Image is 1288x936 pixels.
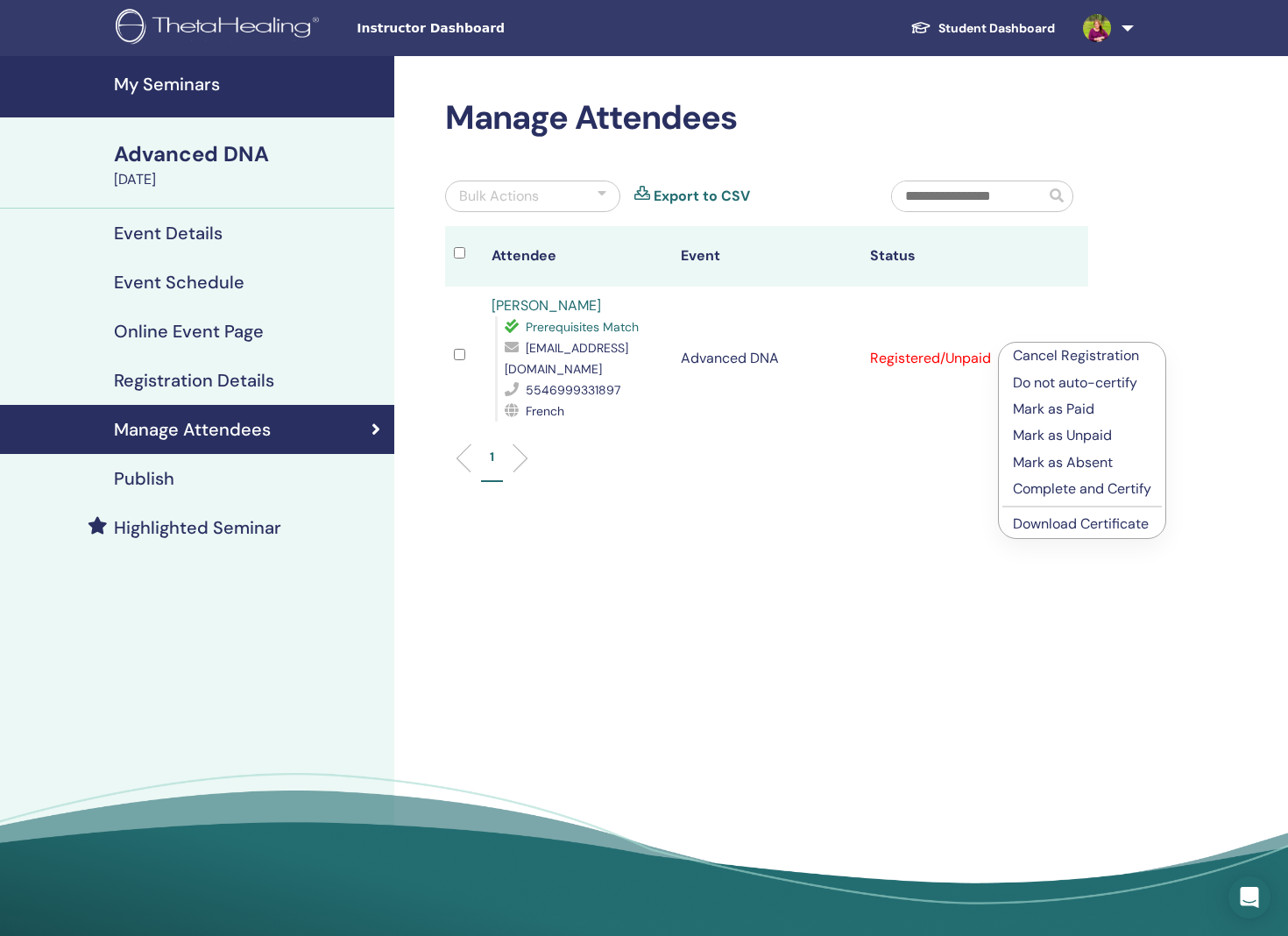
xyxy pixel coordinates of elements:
[114,468,174,489] h4: Publish
[1013,399,1151,420] p: Mark as Paid
[505,340,628,377] span: [EMAIL_ADDRESS][DOMAIN_NAME]
[1013,345,1151,366] p: Cancel Registration
[526,382,620,398] span: 5546999331897
[114,517,281,538] h4: Highlighted Seminar
[1228,876,1270,918] div: Open Intercom Messenger
[1013,425,1151,446] p: Mark as Unpaid
[910,20,931,35] img: graduation-cap-white.svg
[526,403,564,419] span: French
[1083,14,1111,42] img: default.jpg
[114,370,274,391] h4: Registration Details
[116,9,325,48] img: logo.png
[114,223,223,244] h4: Event Details
[861,226,1051,287] th: Status
[490,448,494,466] p: 1
[103,139,394,190] a: Advanced DNA[DATE]
[483,226,672,287] th: Attendee
[459,186,539,207] div: Bulk Actions
[114,419,271,440] h4: Manage Attendees
[526,319,639,335] span: Prerequisites Match
[114,272,244,293] h4: Event Schedule
[357,19,619,38] span: Instructor Dashboard
[1013,514,1149,533] a: Download Certificate
[672,226,861,287] th: Event
[492,296,601,315] a: [PERSON_NAME]
[114,74,384,95] h4: My Seminars
[1013,372,1151,394] p: Do not auto-certify
[1013,479,1151,500] p: Complete and Certify
[654,186,750,207] a: Export to CSV
[114,169,384,190] div: [DATE]
[1013,452,1151,473] p: Mark as Absent
[672,287,861,430] td: Advanced DNA
[114,139,384,169] div: Advanced DNA
[114,321,264,342] h4: Online Event Page
[445,98,1088,138] h2: Manage Attendees
[896,12,1069,45] a: Student Dashboard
